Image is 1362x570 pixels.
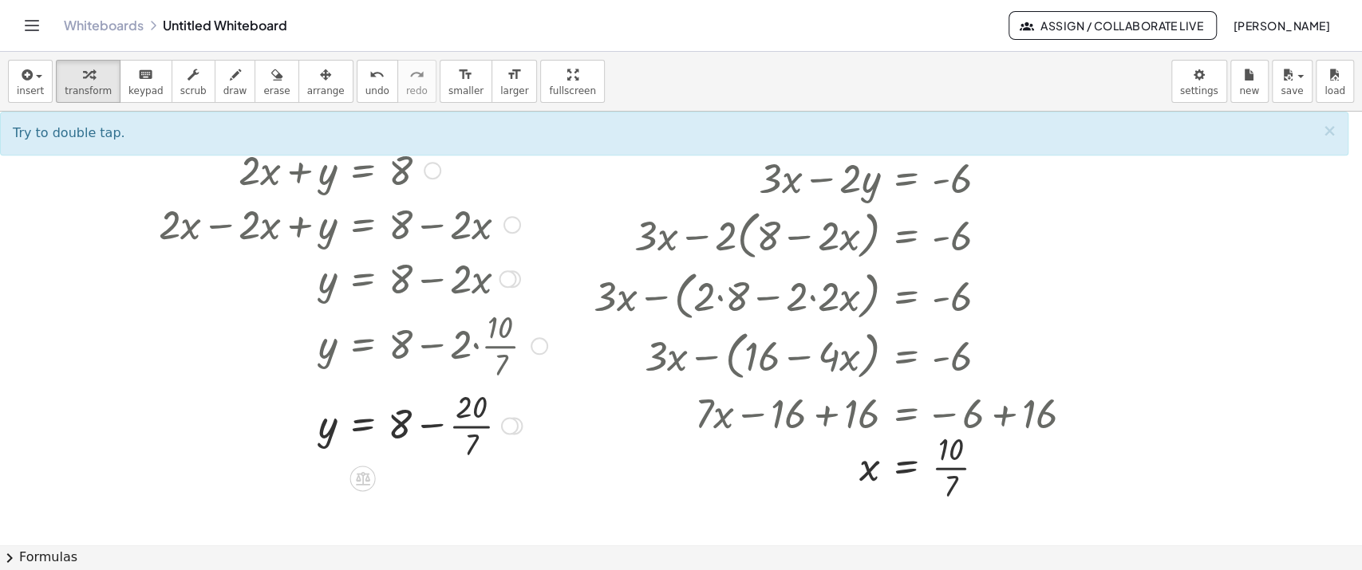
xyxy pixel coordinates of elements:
button: keyboardkeypad [120,60,172,103]
button: new [1230,60,1269,103]
span: erase [263,85,290,96]
span: load [1324,85,1345,96]
button: [PERSON_NAME] [1220,11,1343,40]
i: keyboard [138,65,153,85]
span: scrub [180,85,207,96]
button: settings [1171,60,1227,103]
button: Assign / Collaborate Live [1009,11,1217,40]
i: format_size [507,65,522,85]
button: transform [56,60,120,103]
button: × [1322,123,1336,140]
span: smaller [448,85,484,96]
div: Apply the same math to both sides of the equation [350,466,376,491]
button: load [1316,60,1354,103]
i: undo [369,65,385,85]
span: draw [223,85,247,96]
span: × [1322,121,1336,140]
button: Toggle navigation [19,13,45,38]
i: format_size [458,65,473,85]
button: fullscreen [540,60,604,103]
span: keypad [128,85,164,96]
button: undoundo [357,60,398,103]
button: format_sizesmaller [440,60,492,103]
span: [PERSON_NAME] [1233,18,1330,33]
button: redoredo [397,60,436,103]
button: erase [255,60,298,103]
button: format_sizelarger [492,60,537,103]
span: transform [65,85,112,96]
span: larger [500,85,528,96]
span: settings [1180,85,1218,96]
span: save [1281,85,1303,96]
span: redo [406,85,428,96]
i: redo [409,65,424,85]
span: fullscreen [549,85,595,96]
button: scrub [172,60,215,103]
span: insert [17,85,44,96]
button: save [1272,60,1313,103]
button: draw [215,60,256,103]
span: Assign / Collaborate Live [1022,18,1203,33]
button: arrange [298,60,353,103]
a: Whiteboards [64,18,144,33]
button: insert [8,60,53,103]
span: new [1239,85,1259,96]
span: undo [365,85,389,96]
span: Try to double tap. [13,125,125,140]
span: arrange [307,85,345,96]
